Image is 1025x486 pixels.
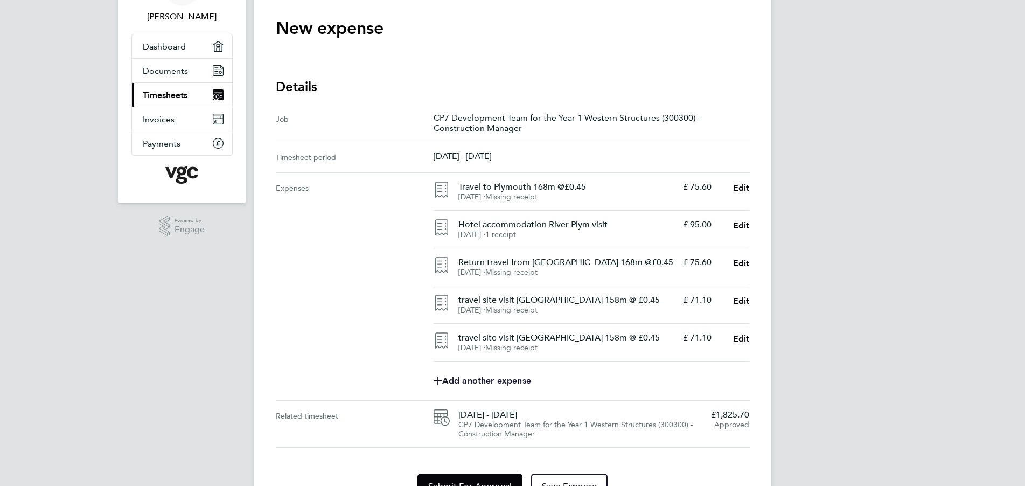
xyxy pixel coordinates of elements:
a: Edit [733,295,750,308]
span: Documents [143,66,188,76]
p: £ 95.00 [683,219,712,230]
a: Edit [733,257,750,270]
h4: Return travel from [GEOGRAPHIC_DATA] 168m @£0.45 [458,257,674,268]
a: Edit [733,332,750,345]
span: Edit [733,334,750,344]
p: CP7 Development Team for the Year 1 Western Structures (300300) - Construction Manager [434,113,750,133]
span: Dashboard [143,41,186,52]
h1: New expense [276,17,383,39]
span: Add another expense [434,377,531,385]
h3: Details [276,78,750,95]
span: [DATE] ⋅ [458,192,485,202]
p: £ 71.10 [683,332,712,343]
span: Missing receipt [485,268,538,277]
a: Edit [733,182,750,195]
p: £ 75.60 [683,182,712,192]
p: £ 71.10 [683,295,712,306]
span: Missing receipt [485,343,538,352]
a: Edit [733,219,750,232]
span: Edit [733,258,750,268]
span: [DATE] ⋅ [458,230,485,239]
span: Alan Hay [131,10,233,23]
a: [DATE] - [DATE]CP7 Development Team for the Year 1 Western Structures (300300) - Construction Man... [434,409,750,439]
a: Dashboard [132,34,232,58]
a: Go to home page [131,166,233,184]
span: Engage [175,225,205,234]
a: Payments [132,131,232,155]
a: Documents [132,59,232,82]
div: Expenses [276,173,434,400]
span: Invoices [143,114,175,124]
span: Timesheets [143,90,187,100]
div: Timesheet period [276,151,434,164]
img: vgcgroup-logo-retina.png [165,166,198,184]
div: Related timesheet [276,409,434,439]
span: 1 receipt [485,230,516,239]
a: Add another expense [434,370,750,392]
span: Payments [143,138,180,149]
div: Job [276,113,434,133]
span: [DATE] ⋅ [458,343,485,352]
h4: Hotel accommodation River Plym visit [458,219,674,230]
span: Missing receipt [485,306,538,315]
a: Timesheets [132,83,232,107]
span: [DATE] - [DATE] [458,409,703,420]
span: CP7 Development Team for the Year 1 Western Structures (300300) - Construction Manager [458,420,693,439]
a: Invoices [132,107,232,131]
span: Edit [733,183,750,193]
p: [DATE] - [DATE] [434,151,750,161]
a: Powered byEngage [159,216,205,237]
span: Powered by [175,216,205,225]
span: Approved [714,420,749,429]
span: Missing receipt [485,192,538,202]
span: £1,825.70 [711,409,749,420]
h4: travel site visit [GEOGRAPHIC_DATA] 158m @ £0.45 [458,295,674,306]
span: Edit [733,296,750,306]
span: [DATE] ⋅ [458,268,485,277]
span: Edit [733,220,750,231]
h4: Travel to Plymouth 168m @£0.45 [458,182,674,192]
span: [DATE] ⋅ [458,306,485,315]
p: £ 75.60 [683,257,712,268]
h4: travel site visit [GEOGRAPHIC_DATA] 158m @ £0.45 [458,332,674,343]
